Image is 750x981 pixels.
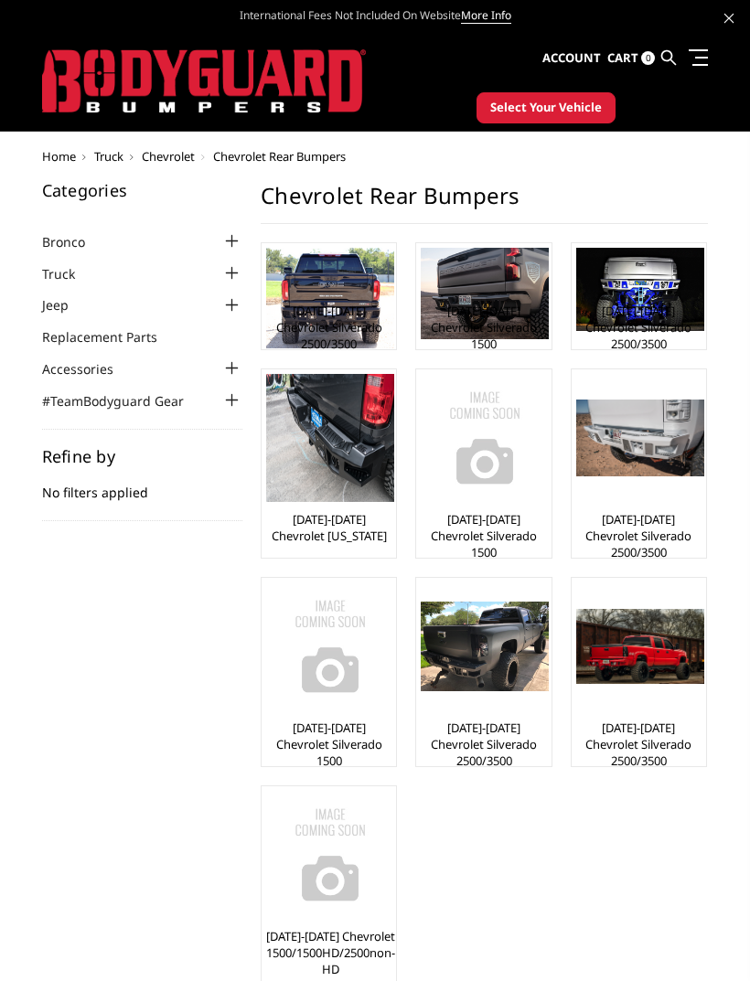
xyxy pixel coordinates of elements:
[42,148,76,165] a: Home
[42,49,366,113] img: BODYGUARD BUMPERS
[266,791,391,919] a: No Image
[213,148,346,165] span: Chevrolet Rear Bumpers
[542,49,601,66] span: Account
[266,511,391,544] a: [DATE]-[DATE] Chevrolet [US_STATE]
[477,92,616,123] button: Select Your Vehicle
[266,582,394,710] img: No Image
[461,7,511,24] a: More Info
[607,49,638,66] span: Cart
[42,391,207,411] a: #TeamBodyguard Gear
[42,182,243,198] h5: Categories
[421,374,546,502] a: No Image
[42,295,91,315] a: Jeep
[42,448,243,521] div: No filters applied
[607,34,655,83] a: Cart 0
[42,232,108,251] a: Bronco
[421,720,546,769] a: [DATE]-[DATE] Chevrolet Silverado 2500/3500
[142,148,195,165] a: Chevrolet
[576,720,702,769] a: [DATE]-[DATE] Chevrolet Silverado 2500/3500
[266,582,391,710] a: No Image
[576,303,702,352] a: [DATE]-[DATE] Chevrolet Silverado 2500/3500
[261,182,708,224] h1: Chevrolet Rear Bumpers
[641,51,655,65] span: 0
[421,374,549,502] img: No Image
[421,511,546,560] a: [DATE]-[DATE] Chevrolet Silverado 1500
[542,34,601,83] a: Account
[42,448,243,464] h5: Refine by
[266,303,391,352] a: [DATE]-[DATE] Chevrolet Silverado 2500/3500
[94,148,123,165] a: Truck
[266,720,391,769] a: [DATE]-[DATE] Chevrolet Silverado 1500
[421,303,546,352] a: [DATE]-[DATE] Chevrolet Silverado 1500
[266,928,395,977] a: [DATE]-[DATE] Chevrolet 1500/1500HD/2500non-HD
[576,511,702,560] a: [DATE]-[DATE] Chevrolet Silverado 2500/3500
[490,99,602,117] span: Select Your Vehicle
[42,327,180,347] a: Replacement Parts
[42,264,98,283] a: Truck
[42,359,136,379] a: Accessories
[266,791,394,919] img: No Image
